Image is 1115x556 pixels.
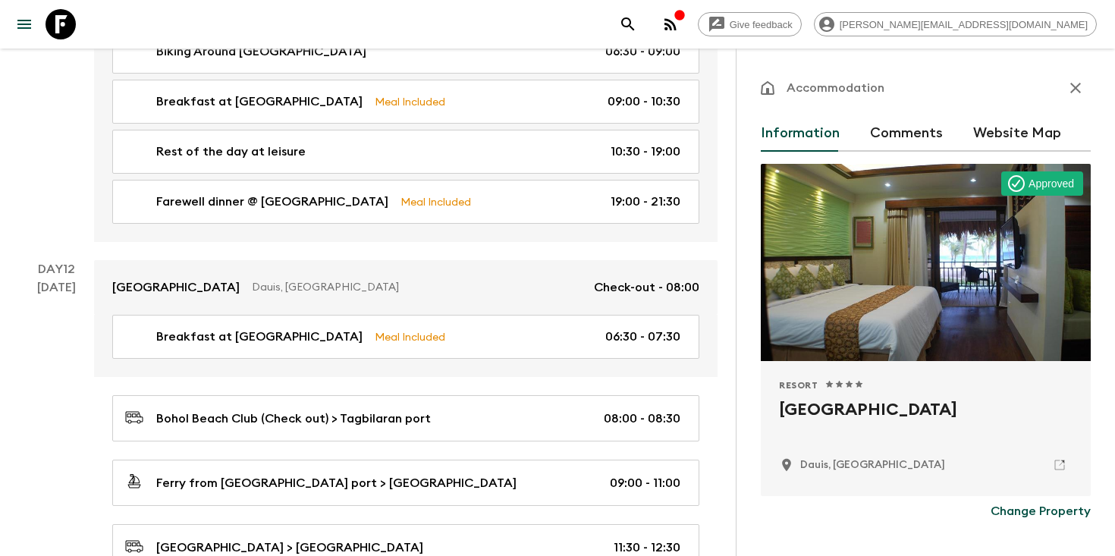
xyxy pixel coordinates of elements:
[608,93,680,111] p: 09:00 - 10:30
[156,143,306,161] p: Rest of the day at leisure
[156,93,363,111] p: Breakfast at [GEOGRAPHIC_DATA]
[112,278,240,297] p: [GEOGRAPHIC_DATA]
[9,9,39,39] button: menu
[761,164,1091,361] div: Photo of Bohol Beach Club Resort
[1029,176,1074,191] p: Approved
[156,42,366,61] p: Biking Around [GEOGRAPHIC_DATA]
[613,9,643,39] button: search adventures
[375,328,445,345] p: Meal Included
[610,474,680,492] p: 09:00 - 11:00
[156,474,517,492] p: Ferry from [GEOGRAPHIC_DATA] port > [GEOGRAPHIC_DATA]
[721,19,801,30] span: Give feedback
[800,457,945,473] p: Dauis, Philippines
[156,410,431,428] p: Bohol Beach Club (Check out) > Tagbilaran port
[594,278,699,297] p: Check-out - 08:00
[112,130,699,174] a: Rest of the day at leisure10:30 - 19:00
[991,496,1091,526] button: Change Property
[112,460,699,506] a: Ferry from [GEOGRAPHIC_DATA] port > [GEOGRAPHIC_DATA]09:00 - 11:00
[761,115,840,152] button: Information
[973,115,1061,152] button: Website Map
[604,410,680,428] p: 08:00 - 08:30
[112,315,699,359] a: Breakfast at [GEOGRAPHIC_DATA]Meal Included06:30 - 07:30
[814,12,1097,36] div: [PERSON_NAME][EMAIL_ADDRESS][DOMAIN_NAME]
[252,280,582,295] p: Dauis, [GEOGRAPHIC_DATA]
[611,143,680,161] p: 10:30 - 19:00
[698,12,802,36] a: Give feedback
[611,193,680,211] p: 19:00 - 21:30
[112,80,699,124] a: Breakfast at [GEOGRAPHIC_DATA]Meal Included09:00 - 10:30
[779,379,818,391] span: Resort
[156,328,363,346] p: Breakfast at [GEOGRAPHIC_DATA]
[831,19,1096,30] span: [PERSON_NAME][EMAIL_ADDRESS][DOMAIN_NAME]
[605,328,680,346] p: 06:30 - 07:30
[112,395,699,441] a: Bohol Beach Club (Check out) > Tagbilaran port08:00 - 08:30
[94,260,718,315] a: [GEOGRAPHIC_DATA]Dauis, [GEOGRAPHIC_DATA]Check-out - 08:00
[991,502,1091,520] p: Change Property
[787,79,884,97] p: Accommodation
[779,397,1073,446] h2: [GEOGRAPHIC_DATA]
[375,93,445,110] p: Meal Included
[605,42,680,61] p: 06:30 - 09:00
[156,193,388,211] p: Farewell dinner @ [GEOGRAPHIC_DATA]
[112,30,699,74] a: Biking Around [GEOGRAPHIC_DATA]06:30 - 09:00
[870,115,943,152] button: Comments
[112,180,699,224] a: Farewell dinner @ [GEOGRAPHIC_DATA]Meal Included19:00 - 21:30
[400,193,471,210] p: Meal Included
[18,260,94,278] p: Day 12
